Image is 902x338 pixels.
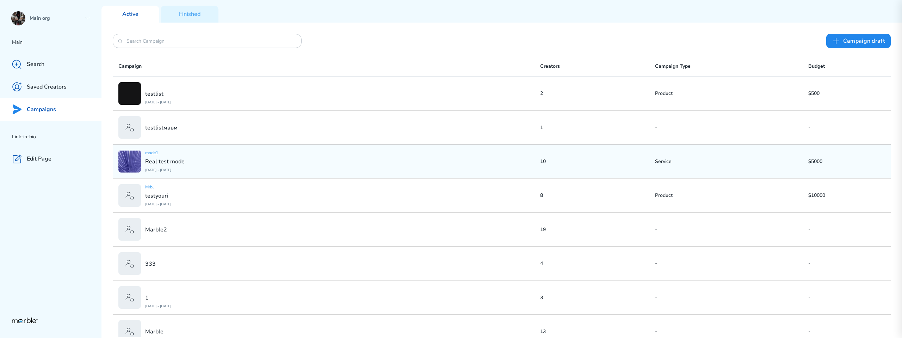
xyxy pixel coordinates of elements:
p: 3 [540,294,655,301]
p: testyouri [145,192,171,200]
p: $5000 [808,158,885,165]
p: 10 [540,158,655,165]
p: Search [27,61,44,68]
p: Real test mode [145,158,185,165]
p: Active [122,11,138,18]
p: testlistмавм [145,124,178,132]
p: - [655,124,808,131]
p: Mrbl [145,184,171,190]
p: testlist [145,90,171,98]
p: 4 [540,260,655,267]
p: 8 [540,192,655,199]
p: Creators [540,62,655,71]
p: mode1 [145,150,185,156]
p: Main [12,38,101,47]
p: 1 [145,294,171,302]
p: 333 [145,260,156,268]
p: Finished [179,11,200,18]
p: $500 [808,90,885,97]
p: - [655,226,808,233]
p: 19 [540,226,655,233]
p: Service [655,158,808,165]
p: Campaign [118,62,540,71]
p: Budget [808,62,885,71]
p: - [808,260,885,267]
p: [DATE] - [DATE] [145,168,185,173]
p: Marble [145,328,163,336]
p: - [655,328,808,335]
p: Campaigns [27,106,56,113]
p: 13 [540,328,655,335]
p: - [808,226,885,233]
p: Product [655,192,808,199]
p: Edit Page [27,155,51,163]
p: - [655,260,808,267]
p: Product [655,90,808,97]
p: 1 [540,124,655,131]
p: Campaign Type [655,62,808,71]
p: Link-in-bio [12,133,101,141]
p: $10000 [808,192,885,199]
p: Marble2 [145,226,167,234]
p: - [808,124,885,131]
p: 2 [540,90,655,97]
p: Saved Creators [27,83,67,91]
p: - [808,328,885,335]
p: [DATE] - [DATE] [145,202,171,207]
p: Main org [30,15,82,22]
button: Сampaign draft [826,34,891,48]
input: Search Campaign [126,38,288,44]
p: [DATE] - [DATE] [145,304,171,309]
p: - [808,294,885,301]
p: - [655,294,808,301]
p: [DATE] - [DATE] [145,100,171,105]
